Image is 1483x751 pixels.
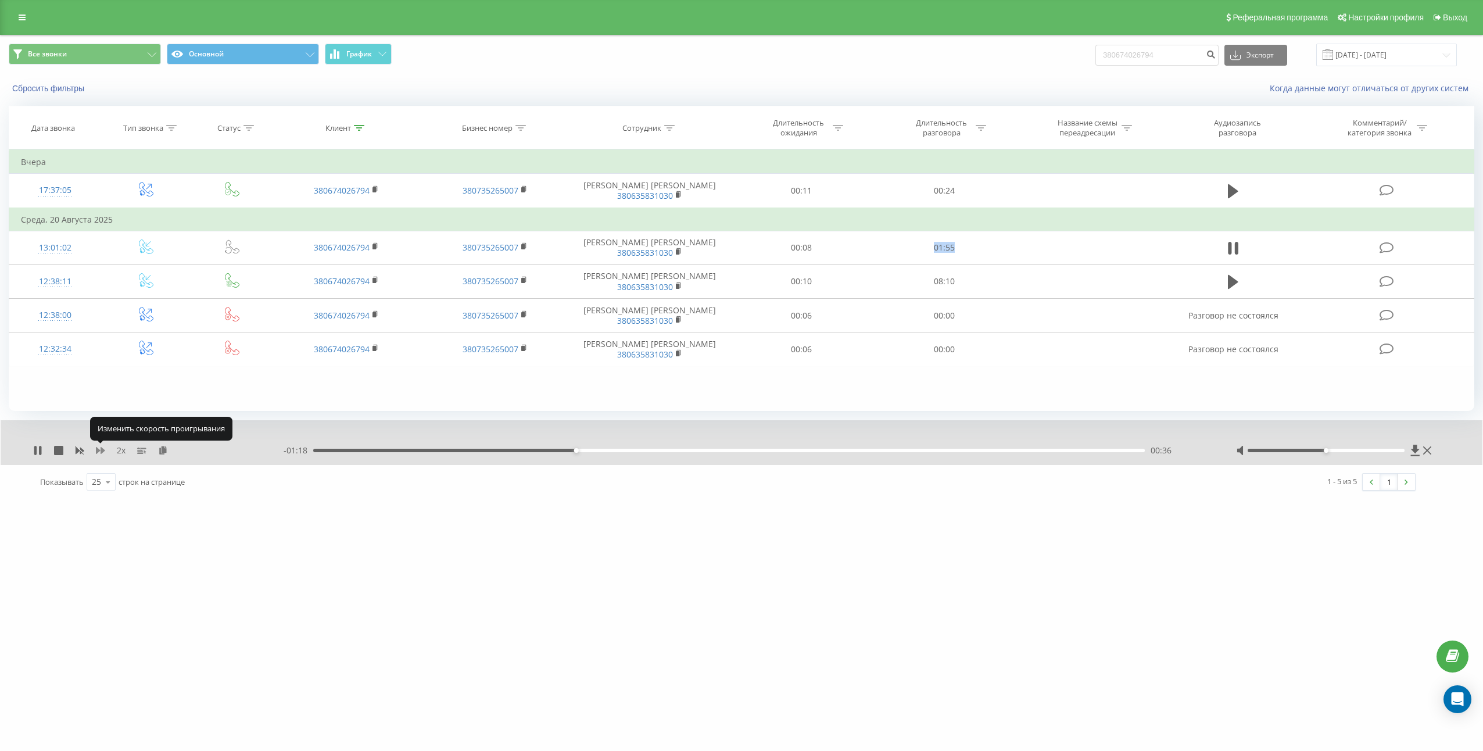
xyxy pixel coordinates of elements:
[123,123,163,133] div: Тип звонка
[569,231,730,264] td: [PERSON_NAME] [PERSON_NAME]
[569,174,730,208] td: [PERSON_NAME] [PERSON_NAME]
[873,299,1016,332] td: 00:00
[9,151,1474,174] td: Вчера
[1324,448,1328,453] div: Accessibility label
[463,185,518,196] a: 380735265007
[1188,310,1278,321] span: Разговор не состоялся
[21,237,89,259] div: 13:01:02
[28,49,67,59] span: Все звонки
[21,270,89,293] div: 12:38:11
[314,276,370,287] a: 380674026794
[617,247,673,258] a: 380635831030
[9,83,90,94] button: Сбросить фильтры
[1224,45,1287,66] button: Экспорт
[873,174,1016,208] td: 00:24
[1233,13,1328,22] span: Реферальная программа
[1151,445,1172,456] span: 00:36
[1056,118,1119,138] div: Название схемы переадресации
[873,332,1016,366] td: 00:00
[167,44,319,65] button: Основной
[569,332,730,366] td: [PERSON_NAME] [PERSON_NAME]
[1346,118,1414,138] div: Комментарий/категория звонка
[463,242,518,253] a: 380735265007
[873,264,1016,298] td: 08:10
[873,231,1016,264] td: 01:55
[617,281,673,292] a: 380635831030
[730,332,873,366] td: 00:06
[21,338,89,360] div: 12:32:34
[117,445,126,456] span: 2 x
[730,264,873,298] td: 00:10
[346,50,372,58] span: График
[911,118,973,138] div: Длительность разговора
[325,44,392,65] button: График
[617,190,673,201] a: 380635831030
[325,123,351,133] div: Клиент
[463,310,518,321] a: 380735265007
[622,123,661,133] div: Сотрудник
[569,299,730,332] td: [PERSON_NAME] [PERSON_NAME]
[730,231,873,264] td: 00:08
[1199,118,1275,138] div: Аудиозапись разговора
[9,208,1474,231] td: Среда, 20 Августа 2025
[40,477,84,487] span: Показывать
[92,476,101,488] div: 25
[9,44,161,65] button: Все звонки
[217,123,241,133] div: Статус
[1188,344,1278,355] span: Разговор не состоялся
[462,123,513,133] div: Бизнес номер
[1270,83,1474,94] a: Когда данные могут отличаться от других систем
[314,344,370,355] a: 380674026794
[1443,685,1471,713] div: Open Intercom Messenger
[730,299,873,332] td: 00:06
[463,344,518,355] a: 380735265007
[1348,13,1424,22] span: Настройки профиля
[90,417,232,440] div: Изменить скорость проигрывания
[1380,474,1398,490] a: 1
[21,304,89,327] div: 12:38:00
[1327,475,1357,487] div: 1 - 5 из 5
[1095,45,1219,66] input: Поиск по номеру
[314,185,370,196] a: 380674026794
[463,276,518,287] a: 380735265007
[314,242,370,253] a: 380674026794
[617,349,673,360] a: 380635831030
[21,179,89,202] div: 17:37:05
[119,477,185,487] span: строк на странице
[284,445,313,456] span: - 01:18
[730,174,873,208] td: 00:11
[314,310,370,321] a: 380674026794
[569,264,730,298] td: [PERSON_NAME] [PERSON_NAME]
[574,448,579,453] div: Accessibility label
[31,123,75,133] div: Дата звонка
[1443,13,1467,22] span: Выход
[768,118,830,138] div: Длительность ожидания
[617,315,673,326] a: 380635831030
